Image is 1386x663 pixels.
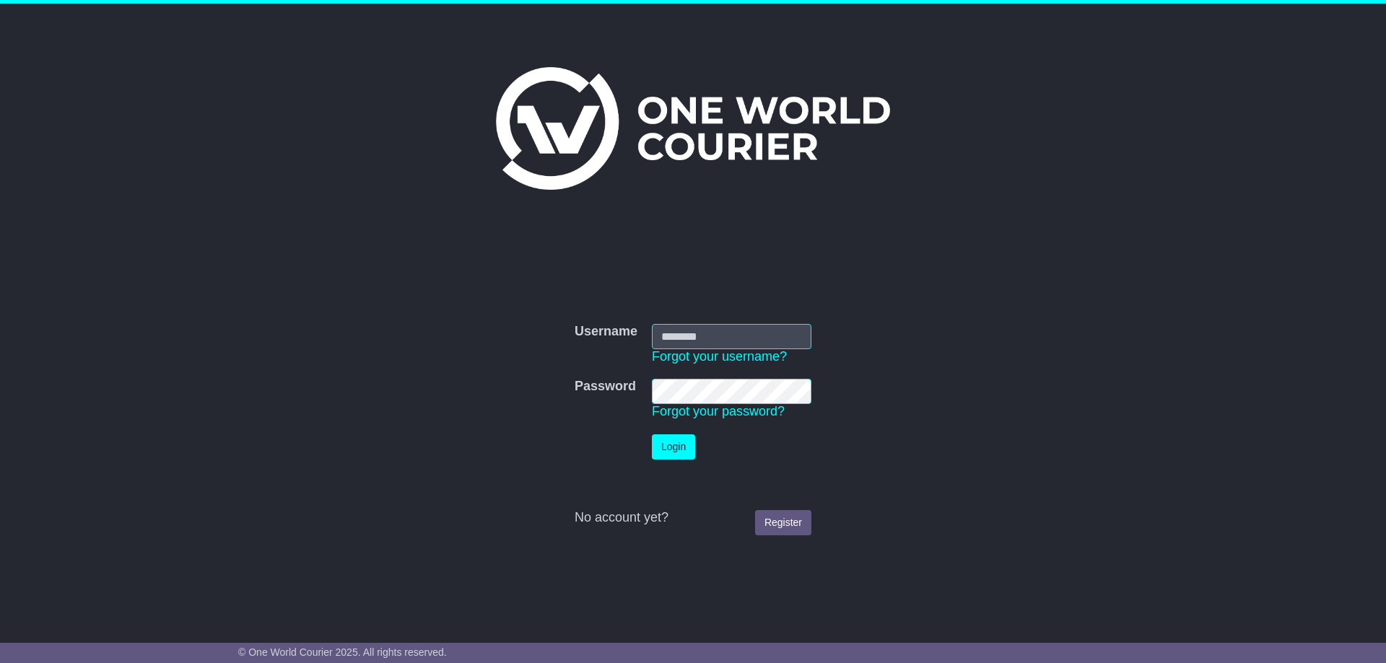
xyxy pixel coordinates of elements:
label: Username [575,324,637,340]
a: Forgot your username? [652,349,787,364]
a: Register [755,510,811,535]
span: © One World Courier 2025. All rights reserved. [238,646,447,658]
div: No account yet? [575,510,811,526]
a: Forgot your password? [652,404,785,418]
img: One World [496,67,890,190]
button: Login [652,434,695,460]
label: Password [575,379,636,395]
